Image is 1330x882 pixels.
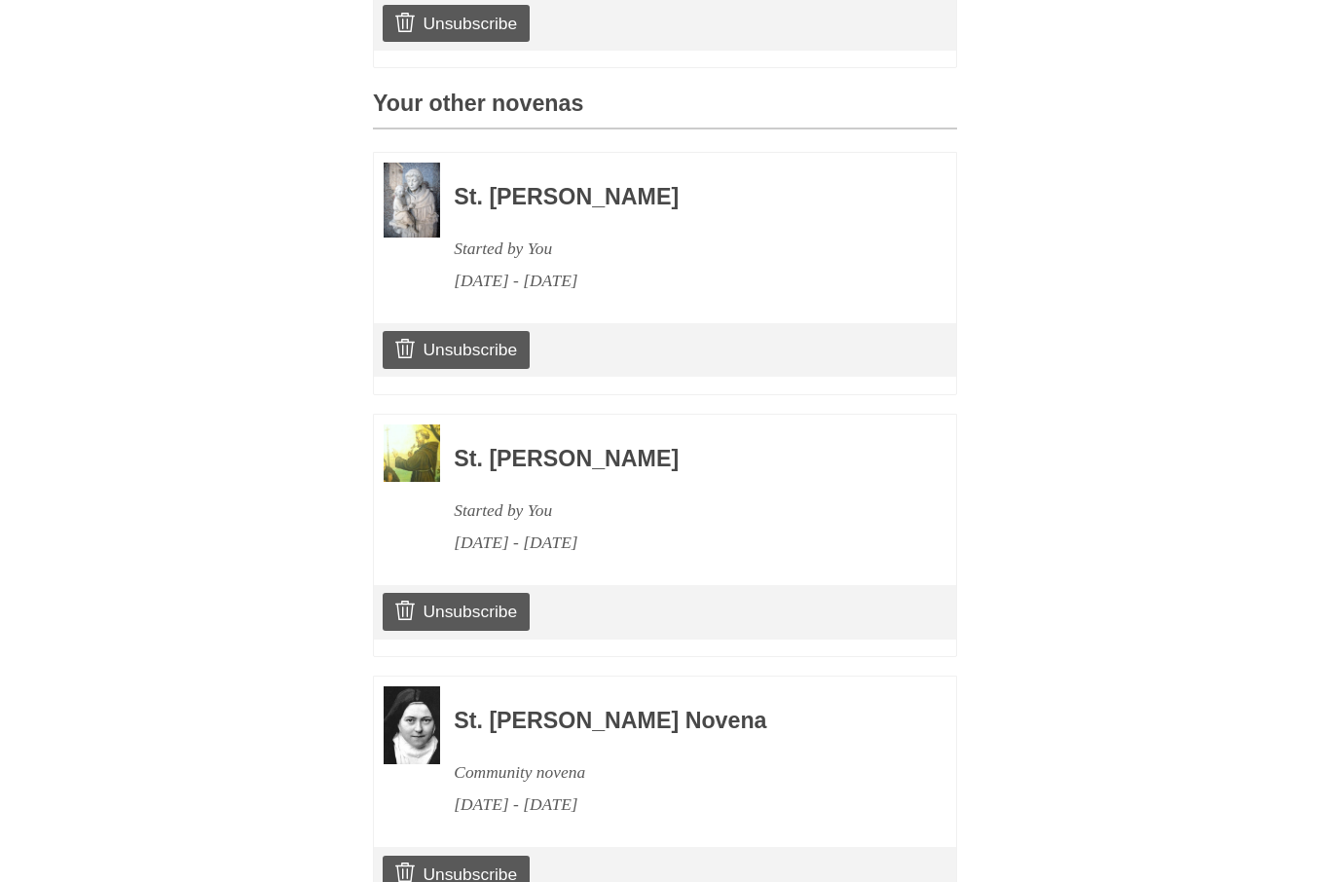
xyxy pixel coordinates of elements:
[454,756,904,789] div: Community novena
[454,233,904,265] div: Started by You
[383,593,530,630] a: Unsubscribe
[454,265,904,297] div: [DATE] - [DATE]
[454,527,904,559] div: [DATE] - [DATE]
[383,331,530,368] a: Unsubscribe
[373,92,957,129] h3: Your other novenas
[384,424,440,482] img: Novena image
[384,163,440,238] img: Novena image
[384,686,440,764] img: Novena image
[454,495,904,527] div: Started by You
[454,185,904,210] h3: St. [PERSON_NAME]
[383,5,530,42] a: Unsubscribe
[454,709,904,734] h3: St. [PERSON_NAME] Novena
[454,447,904,472] h3: St. [PERSON_NAME]
[454,789,904,821] div: [DATE] - [DATE]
